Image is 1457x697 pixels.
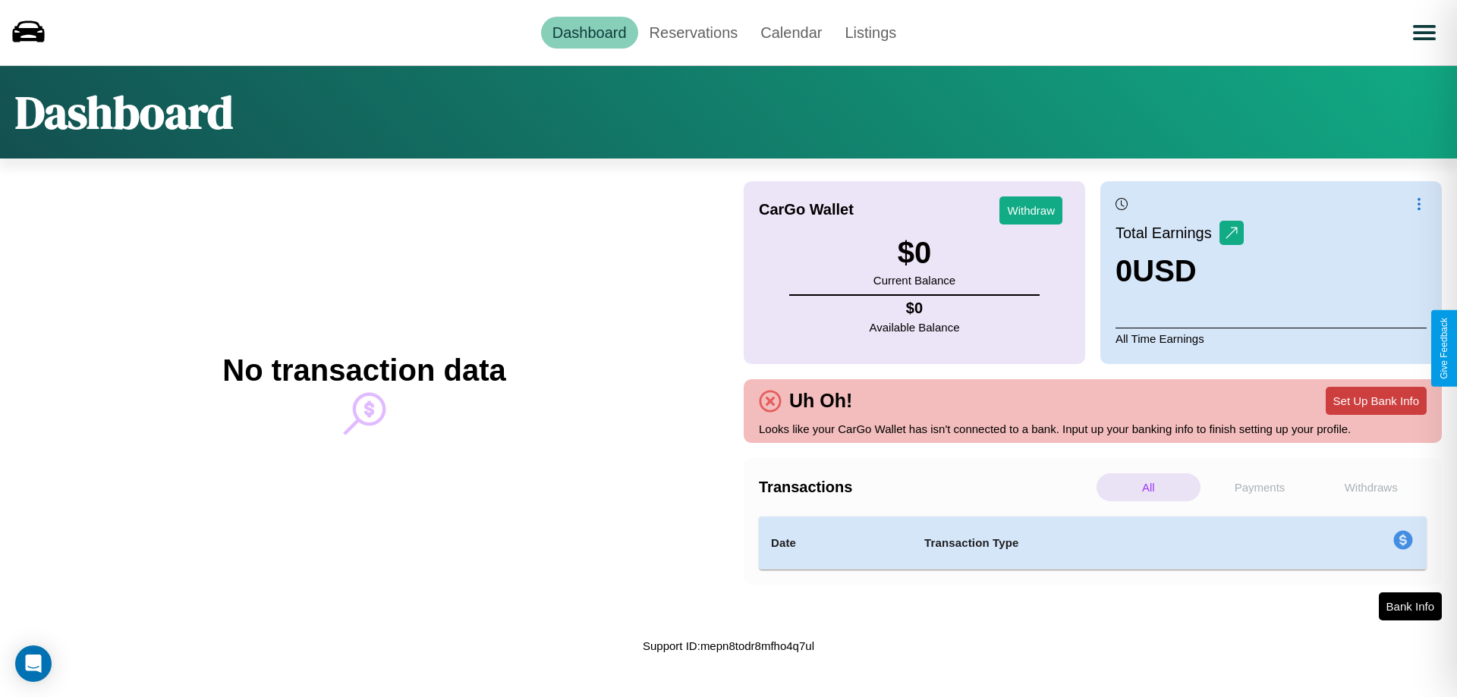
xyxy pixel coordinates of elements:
[1116,219,1219,246] p: Total Earnings
[873,236,955,270] h3: $ 0
[643,636,814,656] p: Support ID: mepn8todr8mfho4q7ul
[833,17,908,49] a: Listings
[1208,473,1312,501] p: Payments
[759,419,1427,439] p: Looks like your CarGo Wallet has isn't connected to a bank. Input up your banking info to finish ...
[759,201,854,218] h4: CarGo Wallet
[1379,592,1442,620] button: Bank Info
[1326,387,1427,415] button: Set Up Bank Info
[924,534,1269,552] h4: Transaction Type
[870,300,960,317] h4: $ 0
[782,390,860,412] h4: Uh Oh!
[873,270,955,290] p: Current Balance
[1116,328,1427,349] p: All Time Earnings
[222,353,505,388] h2: No transaction data
[541,17,638,49] a: Dashboard
[15,81,233,143] h1: Dashboard
[999,196,1062,224] button: Withdraw
[1116,254,1244,288] h3: 0 USD
[870,317,960,338] p: Available Balance
[759,516,1427,570] table: simple table
[749,17,833,49] a: Calendar
[771,534,900,552] h4: Date
[759,479,1093,496] h4: Transactions
[638,17,750,49] a: Reservations
[1097,473,1201,501] p: All
[1403,11,1446,54] button: Open menu
[1319,473,1423,501] p: Withdraws
[1439,318,1449,379] div: Give Feedback
[15,645,52,682] div: Open Intercom Messenger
